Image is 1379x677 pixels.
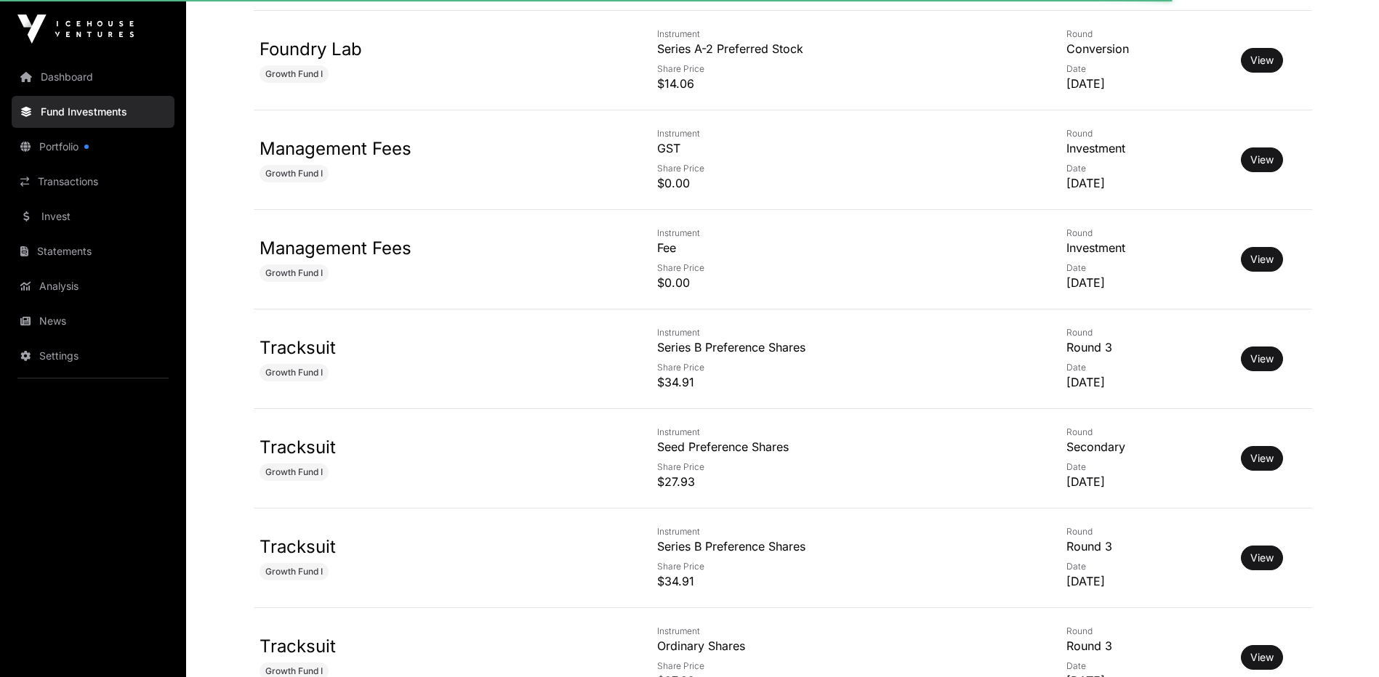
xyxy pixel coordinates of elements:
[265,466,323,478] span: Growth Fund I
[1066,327,1225,338] p: Round
[1250,451,1274,466] a: View
[657,139,1037,157] p: GST
[657,473,1037,490] p: $27.93
[265,566,323,577] span: Growth Fund I
[657,174,1037,192] p: $0.00
[1066,274,1225,291] p: [DATE]
[657,625,1037,637] p: Instrument
[1066,572,1225,590] p: [DATE]
[1066,40,1225,57] p: Conversion
[657,63,1037,75] p: Share Price
[657,327,1037,338] p: Instrument
[1250,352,1274,366] a: View
[1241,48,1283,73] button: View
[657,163,1037,174] p: Share Price
[260,437,336,458] a: Tracksuit
[1241,247,1283,272] button: View
[1066,373,1225,391] p: [DATE]
[657,262,1037,274] p: Share Price
[1066,75,1225,92] p: [DATE]
[1066,338,1225,356] p: Round 3
[1306,607,1379,677] iframe: Chat Widget
[657,373,1037,391] p: $34.91
[1250,551,1274,565] a: View
[17,15,134,44] img: Icehouse Ventures Logo
[1066,660,1225,672] p: Date
[1066,526,1225,538] p: Round
[260,38,362,60] a: Foundry Lab
[1250,252,1274,267] a: View
[657,274,1037,291] p: $0.00
[1250,650,1274,665] a: View
[12,131,174,163] a: Portfolio
[1066,262,1225,274] p: Date
[1250,53,1274,68] a: View
[657,461,1037,473] p: Share Price
[657,75,1037,92] p: $14.06
[657,128,1037,139] p: Instrument
[1241,645,1283,670] button: View
[265,267,323,279] span: Growth Fund I
[657,438,1037,455] p: Seed Preference Shares
[1066,128,1225,139] p: Round
[12,305,174,337] a: News
[1066,362,1225,373] p: Date
[1250,153,1274,167] a: View
[1066,637,1225,654] p: Round 3
[657,561,1037,572] p: Share Price
[657,28,1037,40] p: Instrument
[12,96,174,128] a: Fund Investments
[657,227,1037,239] p: Instrument
[657,40,1037,57] p: Series A-2 Preferred Stock
[657,426,1037,438] p: Instrument
[1241,346,1283,371] button: View
[1066,174,1225,192] p: [DATE]
[657,538,1037,555] p: Series B Preference Shares
[657,239,1037,256] p: Fee
[1066,461,1225,473] p: Date
[1066,227,1225,239] p: Round
[1066,538,1225,555] p: Round 3
[1066,239,1225,256] p: Investment
[260,636,336,657] a: Tracksuit
[12,270,174,302] a: Analysis
[1241,446,1283,471] button: View
[265,68,323,80] span: Growth Fund I
[657,526,1037,538] p: Instrument
[657,660,1037,672] p: Share Price
[1066,163,1225,174] p: Date
[260,337,336,358] a: Tracksuit
[260,137,612,161] p: Management Fees
[1241,546,1283,570] button: View
[657,362,1037,373] p: Share Price
[12,166,174,198] a: Transactions
[1066,426,1225,438] p: Round
[657,338,1037,356] p: Series B Preference Shares
[12,235,174,267] a: Statements
[1066,561,1225,572] p: Date
[1066,473,1225,490] p: [DATE]
[265,168,323,179] span: Growth Fund I
[260,536,336,557] a: Tracksuit
[1241,147,1283,172] button: View
[12,61,174,93] a: Dashboard
[265,665,323,677] span: Growth Fund I
[657,572,1037,590] p: $34.91
[12,340,174,372] a: Settings
[1066,139,1225,157] p: Investment
[1066,625,1225,637] p: Round
[260,237,612,260] p: Management Fees
[1066,438,1225,455] p: Secondary
[1066,63,1225,75] p: Date
[1066,28,1225,40] p: Round
[12,200,174,232] a: Invest
[265,367,323,378] span: Growth Fund I
[657,637,1037,654] p: Ordinary Shares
